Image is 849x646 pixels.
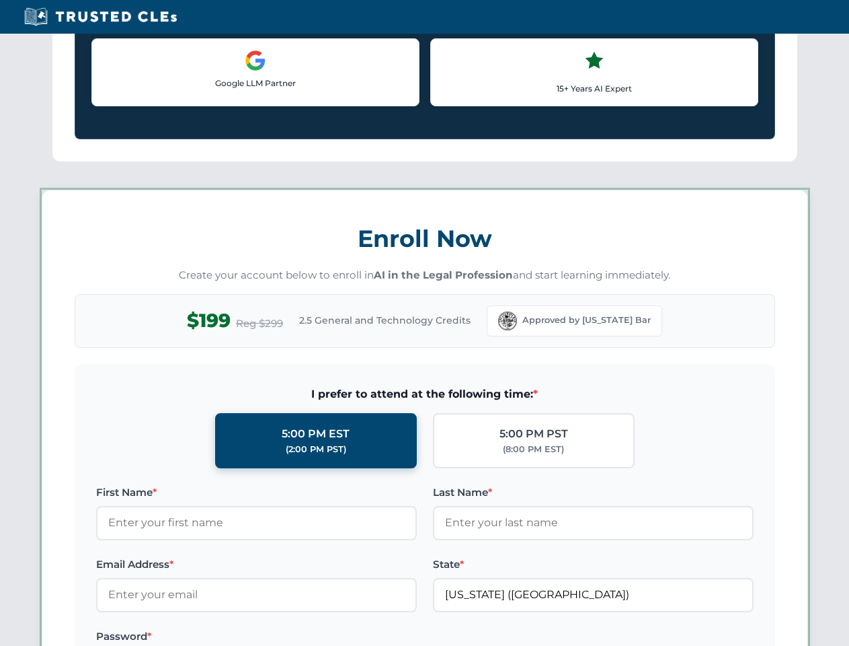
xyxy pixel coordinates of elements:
input: Enter your first name [96,506,417,540]
span: I prefer to attend at the following time: [96,386,754,403]
div: (8:00 PM EST) [503,443,564,456]
p: Google LLM Partner [103,77,408,89]
span: Approved by [US_STATE] Bar [522,314,651,327]
h3: Enroll Now [75,217,775,260]
input: Florida (FL) [433,578,754,612]
strong: AI in the Legal Profession [374,268,513,281]
p: Create your account below to enroll in and start learning immediately. [75,268,775,283]
input: Enter your last name [433,506,754,540]
span: $199 [187,306,231,336]
input: Enter your email [96,578,417,612]
div: (2:00 PM PST) [286,443,346,456]
img: Florida Bar [498,312,517,330]
img: Google [245,50,266,71]
label: Last Name [433,485,754,501]
div: 5:00 PM EST [282,425,350,443]
p: 15+ Years AI Expert [442,82,747,95]
img: Trusted CLEs [20,7,181,27]
label: Password [96,629,417,645]
label: State [433,557,754,573]
div: 5:00 PM PST [499,425,568,443]
label: First Name [96,485,417,501]
label: Email Address [96,557,417,573]
span: Reg $299 [236,316,283,332]
span: 2.5 General and Technology Credits [299,313,471,328]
